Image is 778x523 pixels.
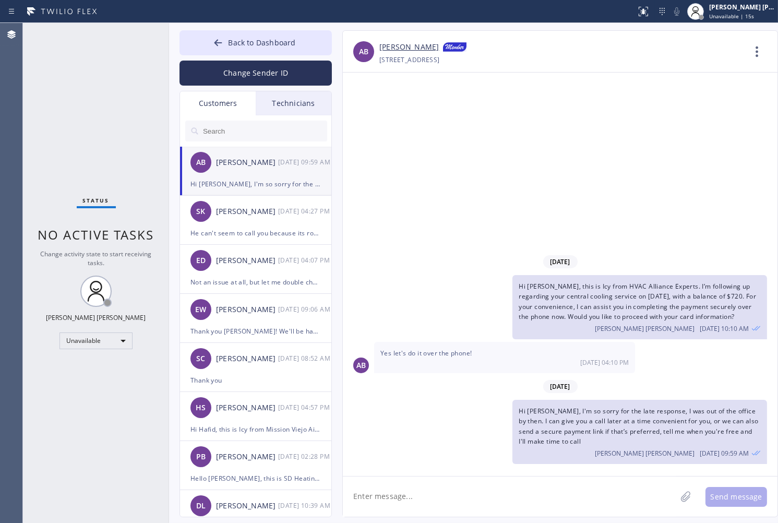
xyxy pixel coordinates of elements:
span: Yes let's do it over the phone! [380,349,472,358]
span: Change activity state to start receiving tasks. [41,249,152,267]
div: 09/09/2025 9:06 AM [278,303,332,315]
span: [DATE] 09:59 AM [700,449,749,458]
div: [PERSON_NAME] [216,500,278,512]
div: 09/08/2025 9:57 AM [278,401,332,413]
button: Send message [705,487,767,507]
span: PB [196,451,206,463]
div: Customers [180,91,256,115]
div: 09/09/2025 9:10 AM [512,275,767,339]
div: Technicians [256,91,331,115]
div: 09/08/2025 9:39 AM [278,500,332,512]
span: [PERSON_NAME] [PERSON_NAME] [595,324,695,333]
div: [STREET_ADDRESS] [379,54,439,66]
div: 09/09/2025 9:27 AM [278,205,332,217]
span: Status [83,197,110,204]
span: AB [196,157,206,169]
div: [PERSON_NAME] [216,206,278,218]
span: EW [195,304,206,316]
div: 09/09/2025 9:52 AM [278,352,332,364]
span: Hi [PERSON_NAME], this is Icy from HVAC Alliance Experts. I’m following up regarding your central... [519,282,756,321]
span: SC [196,353,205,365]
button: Change Sender ID [179,61,332,86]
div: [PERSON_NAME] [216,402,278,414]
span: SK [196,206,205,218]
span: Back to Dashboard [228,38,295,47]
div: He can't seem to call you because its routed to voicemail [190,227,321,239]
span: [DATE] 10:10 AM [700,324,749,333]
div: 09/10/2025 9:59 AM [278,156,332,168]
div: Hello [PERSON_NAME], this is SD Heating and Air Conditioning Pro, sadly we would have to reschedu... [190,472,321,484]
span: AB [356,360,366,372]
span: [DATE] [543,380,578,393]
div: Unavailable [59,332,133,349]
div: [PERSON_NAME] [PERSON_NAME] [709,3,775,11]
a: [PERSON_NAME] [379,41,439,54]
button: Back to Dashboard [179,30,332,55]
span: [DATE] 04:10 PM [580,358,629,367]
div: Thank you [190,374,321,386]
span: AB [359,46,368,58]
span: No active tasks [38,226,154,243]
div: [PERSON_NAME] [216,304,278,316]
span: [PERSON_NAME] [PERSON_NAME] [595,449,695,458]
span: ED [196,255,206,267]
div: Thank you [PERSON_NAME]! We'll be happy to be there, have a good day! [190,325,321,337]
div: [PERSON_NAME] [216,451,278,463]
div: 09/09/2025 9:07 AM [278,254,332,266]
span: DL [196,500,206,512]
div: 09/09/2025 9:10 AM [374,342,635,373]
div: Not an issue at all, but let me double check with my technician for you and I'll be back in a few... [190,276,321,288]
div: Hi Hafid, this is Icy from Mission Viejo Air Conditioner Repair. I’m confirming your appointment ... [190,423,321,435]
input: Search [202,121,327,141]
div: [PERSON_NAME] [216,157,278,169]
span: Unavailable | 15s [709,13,754,20]
div: [PERSON_NAME] [PERSON_NAME] [46,313,146,322]
span: [DATE] [543,255,578,268]
div: [PERSON_NAME] [216,255,278,267]
span: HS [196,402,206,414]
span: Hi [PERSON_NAME], I'm so sorry for the late response, I was out of the office by then. I can give... [519,407,758,446]
div: [PERSON_NAME] [216,353,278,365]
div: 09/08/2025 9:28 AM [278,450,332,462]
button: Mute [669,4,684,19]
div: Hi [PERSON_NAME], I'm so sorry for the late response, I was out of the office by then. I can give... [190,178,321,190]
div: 09/10/2025 9:59 AM [512,400,767,464]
